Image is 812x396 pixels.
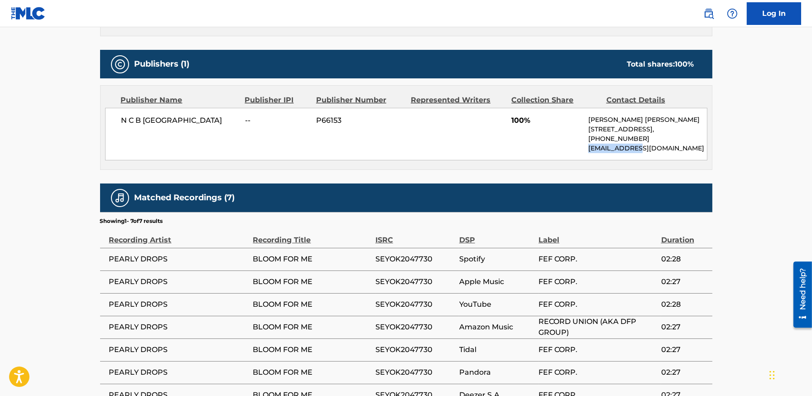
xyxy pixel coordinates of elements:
span: 100 % [675,60,694,68]
span: SEYOK2047730 [375,276,455,287]
span: FEF CORP. [538,344,656,355]
span: PEARLY DROPS [109,344,249,355]
div: Drag [769,362,775,389]
div: Represented Writers [411,95,504,106]
span: Apple Music [459,276,534,287]
a: Public Search [700,5,718,23]
div: Label [538,225,656,246]
span: FEF CORP. [538,367,656,378]
span: 100% [511,115,581,126]
p: [EMAIL_ADDRESS][DOMAIN_NAME] [588,144,706,153]
div: Publisher Name [121,95,238,106]
div: Total shares: [627,59,694,70]
span: PEARLY DROPS [109,299,249,310]
iframe: Resource Center [787,258,812,331]
img: MLC Logo [11,7,46,20]
p: [PERSON_NAME] [PERSON_NAME] [588,115,706,125]
span: SEYOK2047730 [375,322,455,333]
span: Spotify [459,254,534,265]
div: Contact Details [606,95,694,106]
h5: Matched Recordings (7) [135,193,235,203]
span: FEF CORP. [538,276,656,287]
span: -- [245,115,309,126]
span: BLOOM FOR ME [253,254,371,265]
div: Duration [661,225,708,246]
span: BLOOM FOR ME [253,367,371,378]
p: [STREET_ADDRESS], [588,125,706,134]
span: BLOOM FOR ME [253,322,371,333]
img: help [727,8,738,19]
span: 02:27 [661,344,708,355]
span: 02:27 [661,367,708,378]
span: SEYOK2047730 [375,254,455,265]
span: SEYOK2047730 [375,344,455,355]
div: Publisher Number [316,95,404,106]
img: search [703,8,714,19]
a: Log In [747,2,801,25]
span: 02:27 [661,276,708,287]
div: DSP [459,225,534,246]
iframe: Chat Widget [767,353,812,396]
span: YouTube [459,299,534,310]
span: BLOOM FOR ME [253,344,371,355]
h5: Publishers (1) [135,59,190,69]
span: SEYOK2047730 [375,299,455,310]
span: PEARLY DROPS [109,322,249,333]
span: Tidal [459,344,534,355]
p: Showing 1 - 7 of 7 results [100,217,163,225]
span: BLOOM FOR ME [253,299,371,310]
span: FEF CORP. [538,254,656,265]
div: ISRC [375,225,455,246]
span: PEARLY DROPS [109,254,249,265]
div: Help [723,5,741,23]
span: RECORD UNION (AKA DFP GROUP) [538,316,656,338]
span: PEARLY DROPS [109,276,249,287]
img: Publishers [115,59,125,70]
span: Pandora [459,367,534,378]
span: 02:28 [661,254,708,265]
span: 02:28 [661,299,708,310]
div: Recording Artist [109,225,249,246]
div: Recording Title [253,225,371,246]
img: Matched Recordings [115,193,125,203]
span: P66153 [316,115,404,126]
span: PEARLY DROPS [109,367,249,378]
span: 02:27 [661,322,708,333]
span: BLOOM FOR ME [253,276,371,287]
div: Publisher IPI [245,95,309,106]
p: [PHONE_NUMBER] [588,134,706,144]
div: Collection Share [511,95,599,106]
span: Amazon Music [459,322,534,333]
span: SEYOK2047730 [375,367,455,378]
span: FEF CORP. [538,299,656,310]
span: N C B [GEOGRAPHIC_DATA] [121,115,239,126]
